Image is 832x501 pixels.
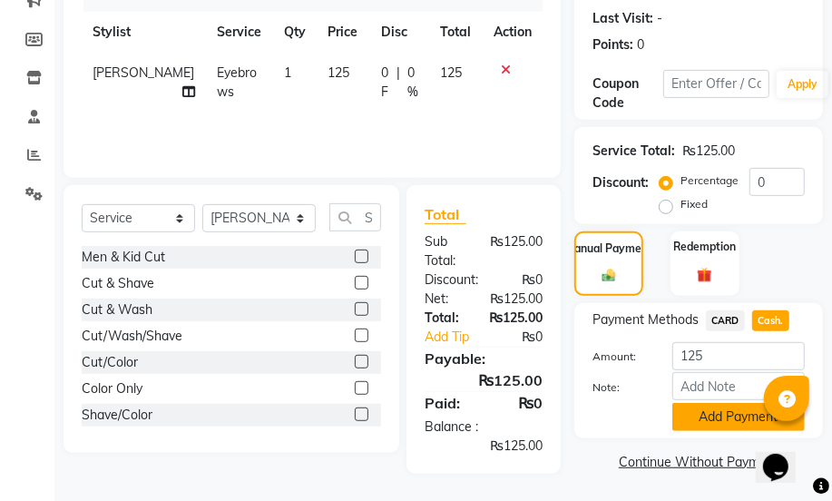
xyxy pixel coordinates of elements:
span: [PERSON_NAME] [93,64,194,81]
th: Total [429,12,483,53]
label: Fixed [680,196,708,212]
th: Disc [370,12,429,53]
label: Note: [579,379,659,396]
span: Cash. [752,310,789,331]
img: _cash.svg [598,268,620,283]
label: Redemption [673,239,736,255]
div: Service Total: [592,142,675,161]
button: Apply [777,71,828,98]
div: ₨125.00 [411,369,556,391]
div: Cut & Shave [82,274,154,293]
div: Total: [411,309,475,328]
span: 0 % [407,64,418,102]
div: - [657,9,662,28]
div: Color Only [82,379,142,398]
span: 125 [328,64,349,81]
th: Action [483,12,543,53]
div: ₨0 [492,270,556,290]
div: Cut/Color [82,353,138,372]
div: Coupon Code [592,74,663,113]
div: ₨0 [484,392,556,414]
div: Men & Kid Cut [82,248,165,267]
span: 0 F [381,64,389,102]
span: 1 [284,64,291,81]
th: Service [206,12,273,53]
div: ₨125.00 [475,309,556,328]
span: CARD [706,310,745,331]
div: 0 [637,35,644,54]
span: 125 [440,64,462,81]
div: ₨125.00 [411,437,556,456]
input: Amount [672,342,805,370]
span: Total [425,205,466,224]
th: Price [317,12,370,53]
iframe: chat widget [756,428,814,483]
div: Paid: [411,392,484,414]
div: Cut/Wash/Shave [82,327,182,346]
div: Payable: [411,348,556,369]
div: Balance : [411,417,556,437]
a: Continue Without Payment [578,453,819,472]
div: Discount: [592,173,649,192]
th: Stylist [82,12,206,53]
div: ₨0 [495,328,556,347]
span: | [396,64,400,102]
label: Percentage [680,172,739,189]
label: Amount: [579,349,659,365]
div: ₨125.00 [682,142,735,161]
span: Payment Methods [592,310,699,329]
div: Net: [411,290,476,309]
th: Qty [273,12,318,53]
input: Enter Offer / Coupon Code [663,70,769,98]
div: Sub Total: [411,232,476,270]
div: Shave/Color [82,406,152,425]
input: Add Note [672,372,805,400]
div: ₨125.00 [476,290,556,309]
a: Add Tip [411,328,495,347]
div: Points: [592,35,633,54]
button: Add Payment [672,403,805,431]
label: Manual Payment [565,241,652,257]
div: Discount: [411,270,492,290]
div: Cut & Wash [82,300,152,319]
div: Last Visit: [592,9,653,28]
input: Search or Scan [329,203,381,231]
span: Eyebrows [217,64,257,100]
img: _gift.svg [692,266,717,285]
div: ₨125.00 [476,232,556,270]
